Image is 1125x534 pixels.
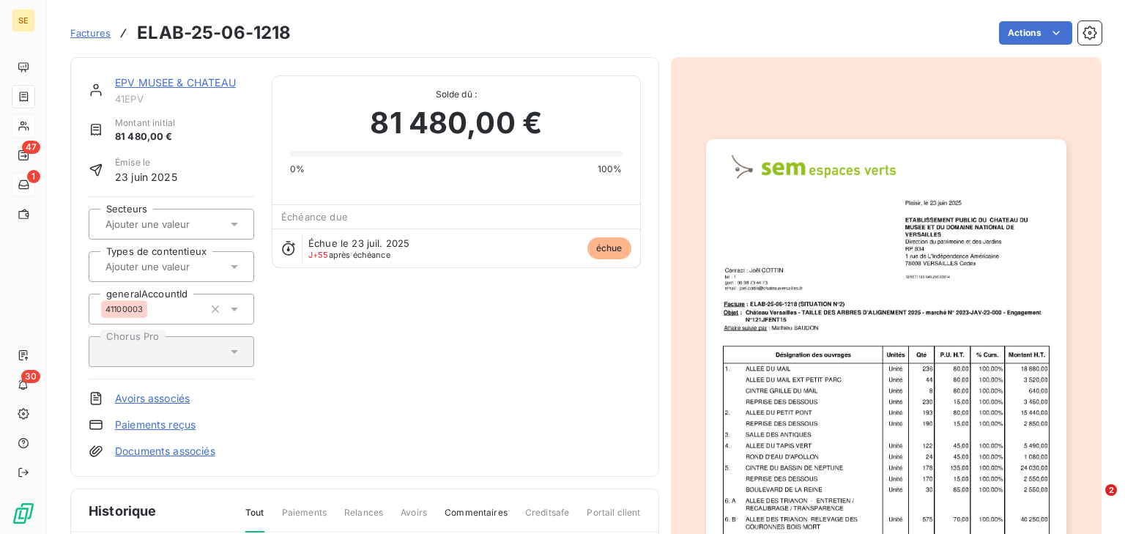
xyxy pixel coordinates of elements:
[115,130,175,144] span: 81 480,00 €
[999,21,1072,45] button: Actions
[587,506,640,531] span: Portail client
[70,26,111,40] a: Factures
[281,211,348,223] span: Échéance due
[89,501,157,521] span: Historique
[21,370,40,383] span: 30
[308,250,329,260] span: J+55
[115,391,190,406] a: Avoirs associés
[27,170,40,183] span: 1
[525,506,570,531] span: Creditsafe
[137,20,291,46] h3: ELAB-25-06-1218
[282,506,327,531] span: Paiements
[115,169,177,185] span: 23 juin 2025
[308,237,409,249] span: Échue le 23 juil. 2025
[290,163,305,176] span: 0%
[445,506,508,531] span: Commentaires
[1075,484,1110,519] iframe: Intercom live chat
[104,260,251,273] input: Ajouter une valeur
[587,237,631,259] span: échue
[290,88,622,101] span: Solde dû :
[115,418,196,432] a: Paiements reçus
[401,506,427,531] span: Avoirs
[104,218,251,231] input: Ajouter une valeur
[598,163,623,176] span: 100%
[115,444,215,459] a: Documents associés
[115,93,254,105] span: 41EPV
[22,141,40,154] span: 47
[308,251,390,259] span: après échéance
[115,76,236,89] a: EPV MUSEE & CHATEAU
[370,101,542,145] span: 81 480,00 €
[105,305,143,314] span: 41100003
[1105,484,1117,496] span: 2
[12,502,35,525] img: Logo LeanPay
[70,27,111,39] span: Factures
[12,9,35,32] div: SE
[115,116,175,130] span: Montant initial
[245,506,264,533] span: Tout
[344,506,383,531] span: Relances
[115,156,177,169] span: Émise le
